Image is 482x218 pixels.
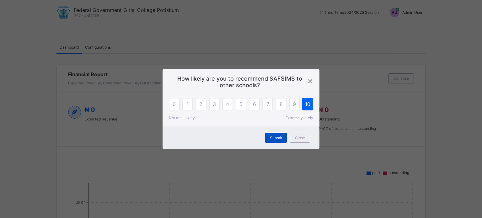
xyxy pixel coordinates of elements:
div: × [307,75,313,86]
div: 0 [169,98,180,110]
span: 6 [253,101,256,107]
span: Submit [270,136,282,140]
span: 7 [266,101,269,107]
span: 9 [293,101,296,107]
span: 1 [186,101,189,107]
span: Extremely likely [286,115,313,120]
span: Not at all likely [169,115,195,120]
span: How likely are you to recommend SAFSIMS to other schools? [172,75,310,88]
span: 3 [213,101,216,107]
span: Close [295,136,305,140]
span: 2 [199,101,202,107]
span: 5 [239,101,243,107]
span: 10 [305,101,310,107]
span: 4 [226,101,229,107]
span: 8 [280,101,283,107]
